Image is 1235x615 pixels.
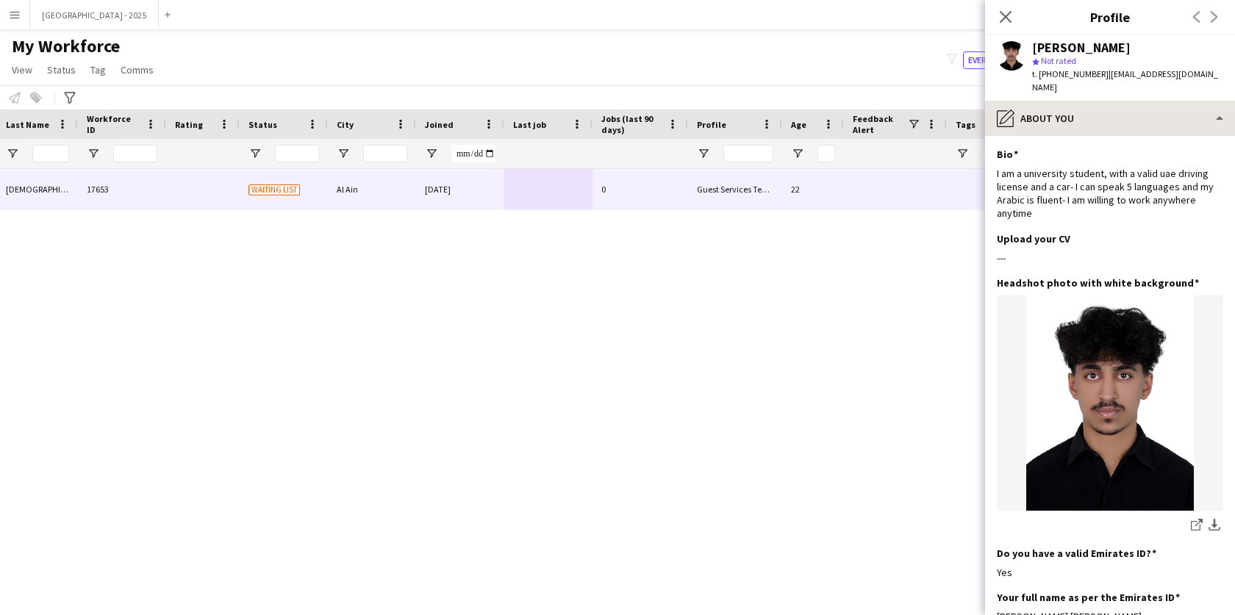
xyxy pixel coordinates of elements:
div: --- [997,251,1223,265]
input: Workforce ID Filter Input [113,145,157,162]
div: Yes [997,566,1223,579]
span: Not rated [1041,55,1076,66]
span: Jobs (last 90 days) [601,113,662,135]
div: 17653 [78,169,166,209]
button: Everyone12,586 [963,51,1041,69]
button: Open Filter Menu [87,147,100,160]
h3: Do you have a valid Emirates ID? [997,547,1156,560]
span: Age [791,119,806,130]
div: 22 [782,169,844,209]
input: Last Name Filter Input [32,145,69,162]
span: Last Name [6,119,49,130]
span: Tags [956,119,976,130]
h3: Bio [997,148,1018,161]
button: Open Filter Menu [6,147,19,160]
input: Tags Filter Input [982,145,1026,162]
span: City [337,119,354,130]
span: Joined [425,119,454,130]
button: Open Filter Menu [697,147,710,160]
div: Guest Services Team [688,169,782,209]
button: Open Filter Menu [248,147,262,160]
button: Open Filter Menu [956,147,969,160]
span: Workforce ID [87,113,140,135]
button: Open Filter Menu [425,147,438,160]
div: About you [985,101,1235,136]
span: Feedback Alert [853,113,907,135]
a: Status [41,60,82,79]
app-action-btn: Advanced filters [61,89,79,107]
span: Last job [513,119,546,130]
button: [GEOGRAPHIC_DATA] - 2025 [30,1,159,29]
span: Status [248,119,277,130]
div: 0 [593,169,688,209]
h3: Upload your CV [997,232,1070,245]
span: Status [47,63,76,76]
span: Waiting list [248,184,300,195]
div: [PERSON_NAME] [1032,41,1131,54]
input: Profile Filter Input [723,145,773,162]
input: Age Filter Input [817,145,835,162]
h3: Headshot photo with white background [997,276,1199,289]
button: Open Filter Menu [791,147,804,160]
input: City Filter Input [363,145,407,162]
a: View [6,60,38,79]
input: Status Filter Input [275,145,319,162]
h3: Profile [985,7,1235,26]
div: [DATE] [416,169,504,209]
h3: Your full name as per the Emirates ID [997,591,1180,604]
span: t. [PHONE_NUMBER] [1032,68,1109,79]
a: Tag [85,60,112,79]
span: Tag [90,63,106,76]
div: I am a university student, with a valid uae driving license and a car- I can speak 5 languages an... [997,167,1223,220]
span: Comms [121,63,154,76]
span: Profile [697,119,726,130]
span: Rating [175,119,203,130]
input: Joined Filter Input [451,145,495,162]
span: View [12,63,32,76]
span: | [EMAIL_ADDRESS][DOMAIN_NAME] [1032,68,1218,93]
img: Passport size. .jpg [997,295,1223,511]
a: Comms [115,60,160,79]
span: My Workforce [12,35,120,57]
button: Open Filter Menu [337,147,350,160]
div: Al Ain [328,169,416,209]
